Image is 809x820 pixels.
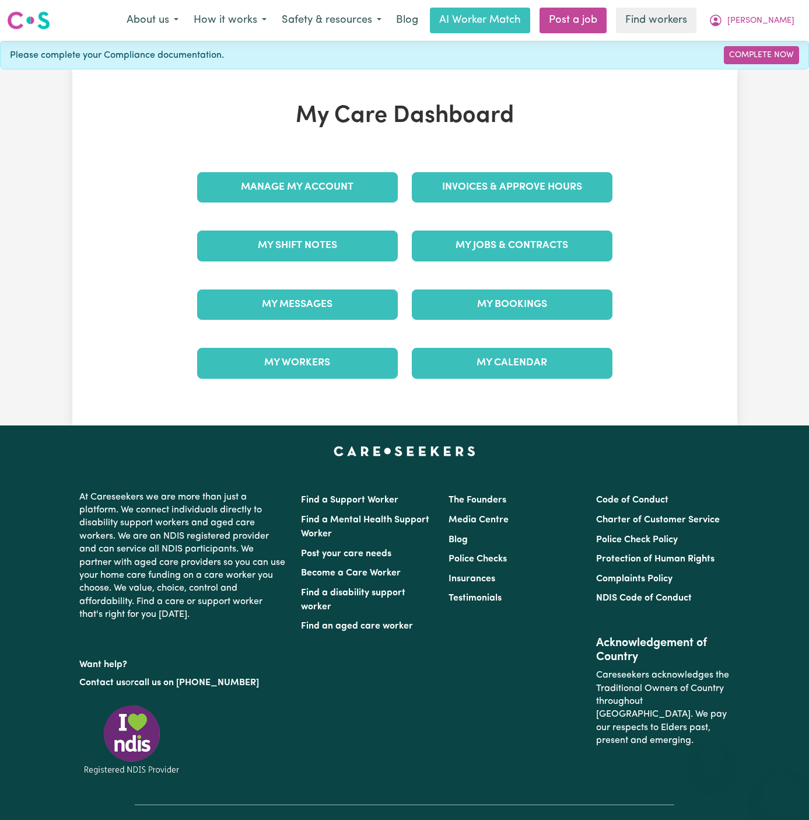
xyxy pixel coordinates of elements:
[724,46,799,64] a: Complete Now
[197,231,398,261] a: My Shift Notes
[79,678,125,688] a: Contact us
[412,172,612,203] a: Invoices & Approve Hours
[596,636,730,664] h2: Acknowledgement of Country
[301,496,398,505] a: Find a Support Worker
[449,535,468,545] a: Blog
[301,515,429,539] a: Find a Mental Health Support Worker
[449,554,507,564] a: Police Checks
[596,535,678,545] a: Police Check Policy
[197,348,398,378] a: My Workers
[449,496,506,505] a: The Founders
[79,486,287,626] p: At Careseekers we are more than just a platform. We connect individuals directly to disability su...
[616,8,696,33] a: Find workers
[389,8,425,33] a: Blog
[540,8,607,33] a: Post a job
[7,7,50,34] a: Careseekers logo
[119,8,186,33] button: About us
[596,664,730,752] p: Careseekers acknowledges the Traditional Owners of Country throughout [GEOGRAPHIC_DATA]. We pay o...
[596,496,668,505] a: Code of Conduct
[596,574,673,584] a: Complaints Policy
[412,231,612,261] a: My Jobs & Contracts
[134,678,259,688] a: call us on [PHONE_NUMBER]
[79,672,287,694] p: or
[7,10,50,31] img: Careseekers logo
[449,574,495,584] a: Insurances
[449,594,502,603] a: Testimonials
[334,446,475,456] a: Careseekers home page
[301,568,401,578] a: Become a Care Worker
[412,348,612,378] a: My Calendar
[727,15,794,27] span: [PERSON_NAME]
[449,515,509,525] a: Media Centre
[274,8,389,33] button: Safety & resources
[596,554,715,564] a: Protection of Human Rights
[301,549,391,559] a: Post your care needs
[197,289,398,320] a: My Messages
[301,588,405,612] a: Find a disability support worker
[596,594,692,603] a: NDIS Code of Conduct
[700,745,723,769] iframe: Close message
[197,172,398,203] a: Manage My Account
[79,703,184,776] img: Registered NDIS provider
[301,622,413,631] a: Find an aged care worker
[186,8,274,33] button: How it works
[430,8,530,33] a: AI Worker Match
[701,8,802,33] button: My Account
[762,773,800,811] iframe: Button to launch messaging window
[596,515,720,525] a: Charter of Customer Service
[10,48,224,62] span: Please complete your Compliance documentation.
[412,289,612,320] a: My Bookings
[79,654,287,671] p: Want help?
[190,102,619,130] h1: My Care Dashboard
